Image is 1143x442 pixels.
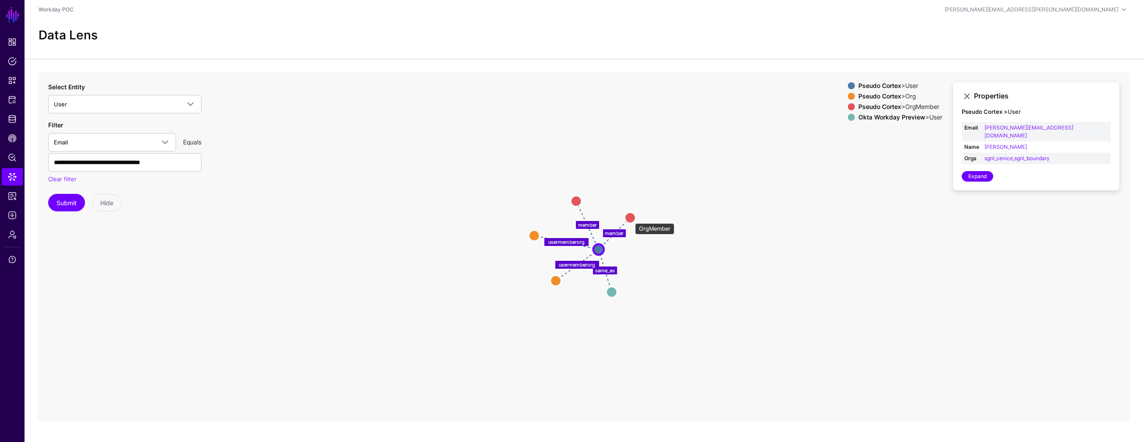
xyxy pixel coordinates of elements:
[962,108,1008,115] strong: Pseudo Cortex >
[2,187,23,205] a: Access Reporting
[964,124,979,132] strong: Email
[2,91,23,109] a: Protected Systems
[974,92,1111,100] h3: Properties
[962,109,1111,116] h4: User
[2,53,23,70] a: Policies
[605,230,624,236] text: member
[559,261,595,267] text: usermemberorg
[858,103,901,110] strong: Pseudo Cortex
[8,230,17,239] span: Admin
[8,134,17,143] span: CAEP Hub
[857,103,944,110] div: > OrgMember
[984,124,1073,139] a: [PERSON_NAME][EMAIL_ADDRESS][DOMAIN_NAME]
[8,115,17,123] span: Identity Data Fabric
[548,239,585,245] text: usermemberorg
[2,33,23,51] a: Dashboard
[2,110,23,128] a: Identity Data Fabric
[984,155,1050,161] a: sgnl_venice,sgnl_boundary
[8,211,17,220] span: Logs
[858,92,901,100] strong: Pseudo Cortex
[8,153,17,162] span: Policy Lens
[962,171,993,182] a: Expand
[2,130,23,147] a: CAEP Hub
[2,168,23,186] a: Data Lens
[857,82,944,89] div: > User
[595,267,615,273] text: same_as
[945,6,1118,14] div: [PERSON_NAME][EMAIL_ADDRESS][PERSON_NAME][DOMAIN_NAME]
[48,194,85,211] button: Submit
[54,101,67,108] span: User
[8,38,17,46] span: Dashboard
[2,207,23,224] a: Logs
[578,221,597,228] text: member
[984,144,1027,150] a: [PERSON_NAME]
[8,95,17,104] span: Protected Systems
[8,172,17,181] span: Data Lens
[2,72,23,89] a: Snippets
[5,5,20,25] a: SGNL
[8,255,17,264] span: Support
[2,149,23,166] a: Policy Lens
[857,93,944,100] div: > Org
[92,194,122,211] button: Hide
[857,114,944,121] div: > User
[635,223,674,235] div: OrgMember
[964,143,979,151] strong: Name
[858,113,925,121] strong: Okta Workday Preview
[48,120,63,130] label: Filter
[2,226,23,243] a: Admin
[39,28,98,43] h2: Data Lens
[48,175,77,182] a: Clear filter
[48,82,85,91] label: Select Entity
[39,6,74,13] a: Workday POC
[180,137,205,147] div: Equals
[858,82,901,89] strong: Pseudo Cortex
[8,192,17,200] span: Access Reporting
[8,76,17,85] span: Snippets
[964,154,979,162] strong: Orgs
[54,139,68,146] span: Email
[8,57,17,66] span: Policies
